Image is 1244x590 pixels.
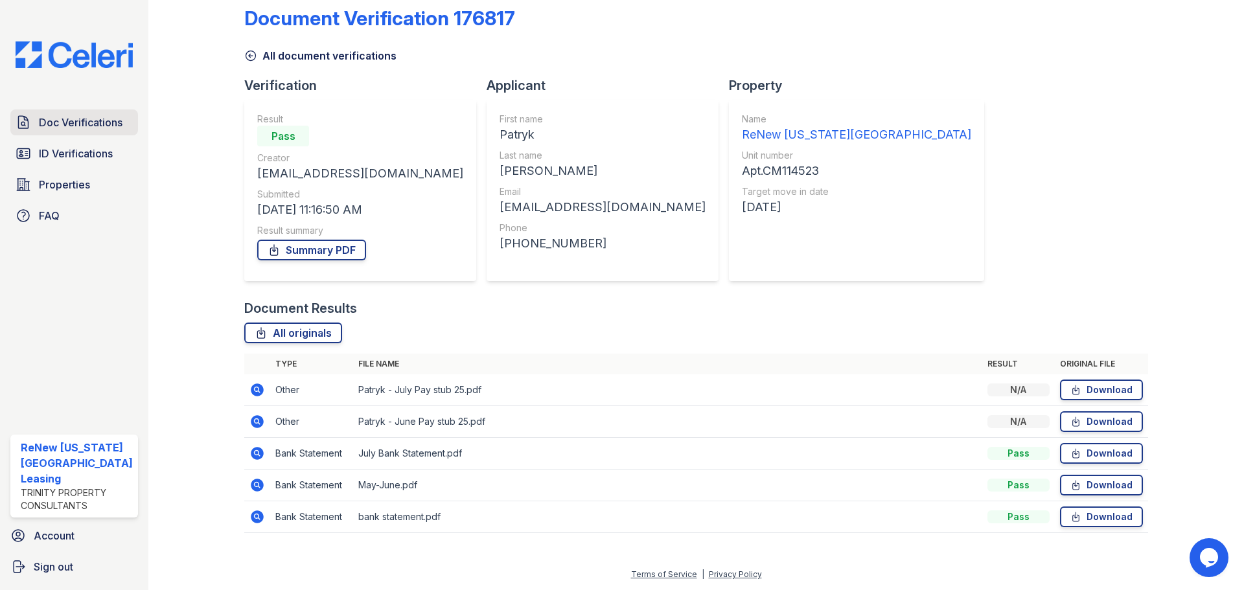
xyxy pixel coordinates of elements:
[1060,411,1143,432] a: Download
[270,438,353,470] td: Bank Statement
[500,162,706,180] div: [PERSON_NAME]
[500,234,706,253] div: [PHONE_NUMBER]
[1060,380,1143,400] a: Download
[244,299,357,317] div: Document Results
[21,486,133,512] div: Trinity Property Consultants
[257,188,463,201] div: Submitted
[742,162,971,180] div: Apt.CM114523
[34,528,75,543] span: Account
[10,141,138,166] a: ID Verifications
[987,447,1050,460] div: Pass
[257,224,463,237] div: Result summary
[257,126,309,146] div: Pass
[10,172,138,198] a: Properties
[631,569,697,579] a: Terms of Service
[1060,443,1143,464] a: Download
[353,501,982,533] td: bank statement.pdf
[5,523,143,549] a: Account
[34,559,73,574] span: Sign out
[244,48,397,63] a: All document verifications
[257,201,463,219] div: [DATE] 11:16:50 AM
[244,323,342,343] a: All originals
[5,554,143,580] a: Sign out
[500,126,706,144] div: Patryk
[982,354,1055,374] th: Result
[257,152,463,165] div: Creator
[353,438,982,470] td: July Bank Statement.pdf
[39,208,60,223] span: FAQ
[987,479,1050,492] div: Pass
[500,198,706,216] div: [EMAIL_ADDRESS][DOMAIN_NAME]
[1055,354,1148,374] th: Original file
[244,6,515,30] div: Document Verification 176817
[729,76,995,95] div: Property
[742,198,971,216] div: [DATE]
[987,510,1050,523] div: Pass
[10,109,138,135] a: Doc Verifications
[270,354,353,374] th: Type
[1060,475,1143,495] a: Download
[742,113,971,126] div: Name
[353,470,982,501] td: May-June.pdf
[742,185,971,198] div: Target move in date
[1190,538,1231,577] iframe: chat widget
[500,149,706,162] div: Last name
[987,383,1050,396] div: N/A
[270,470,353,501] td: Bank Statement
[270,501,353,533] td: Bank Statement
[10,203,138,229] a: FAQ
[500,113,706,126] div: First name
[39,115,122,130] span: Doc Verifications
[39,177,90,192] span: Properties
[21,440,133,486] div: ReNew [US_STATE][GEOGRAPHIC_DATA] Leasing
[5,41,143,68] img: CE_Logo_Blue-a8612792a0a2168367f1c8372b55b34899dd931a85d93a1a3d3e32e68fde9ad4.png
[709,569,762,579] a: Privacy Policy
[353,406,982,438] td: Patryk - June Pay stub 25.pdf
[39,146,113,161] span: ID Verifications
[257,113,463,126] div: Result
[742,149,971,162] div: Unit number
[257,240,366,260] a: Summary PDF
[270,406,353,438] td: Other
[987,415,1050,428] div: N/A
[353,354,982,374] th: File name
[742,113,971,144] a: Name ReNew [US_STATE][GEOGRAPHIC_DATA]
[244,76,487,95] div: Verification
[1060,506,1143,527] a: Download
[500,221,706,234] div: Phone
[270,374,353,406] td: Other
[742,126,971,144] div: ReNew [US_STATE][GEOGRAPHIC_DATA]
[702,569,704,579] div: |
[487,76,729,95] div: Applicant
[257,165,463,183] div: [EMAIL_ADDRESS][DOMAIN_NAME]
[353,374,982,406] td: Patryk - July Pay stub 25.pdf
[500,185,706,198] div: Email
